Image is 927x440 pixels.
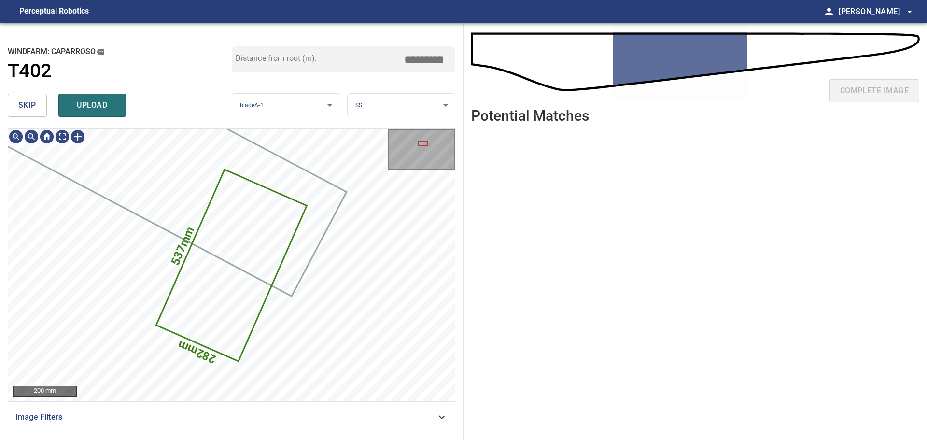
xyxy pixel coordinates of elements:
[95,46,106,57] button: copy message details
[69,99,115,112] span: upload
[471,108,589,124] h2: Potential Matches
[24,129,39,144] img: Zoom out
[8,406,455,429] div: Image Filters
[15,412,436,423] span: Image Filters
[19,4,89,19] figcaption: Perceptual Robotics
[839,5,915,18] span: [PERSON_NAME]
[176,338,218,366] text: 282mm
[240,102,264,109] span: bladeA-1
[39,129,55,144] img: Go home
[58,94,126,117] button: upload
[348,93,455,118] div: SS
[8,46,232,57] h2: windfarm: Caparroso
[236,55,317,62] label: Distance from root (m):
[232,93,339,118] div: bladeA-1
[355,102,362,109] span: SS
[8,60,232,83] a: T402
[55,129,70,144] img: Toggle full page
[8,60,52,83] h1: T402
[18,99,36,112] span: skip
[904,6,915,17] span: arrow_drop_down
[8,94,47,117] button: skip
[835,2,915,21] button: [PERSON_NAME]
[168,225,197,267] text: 537mm
[8,129,24,144] img: Zoom in
[70,129,85,144] img: Toggle selection
[823,6,835,17] span: person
